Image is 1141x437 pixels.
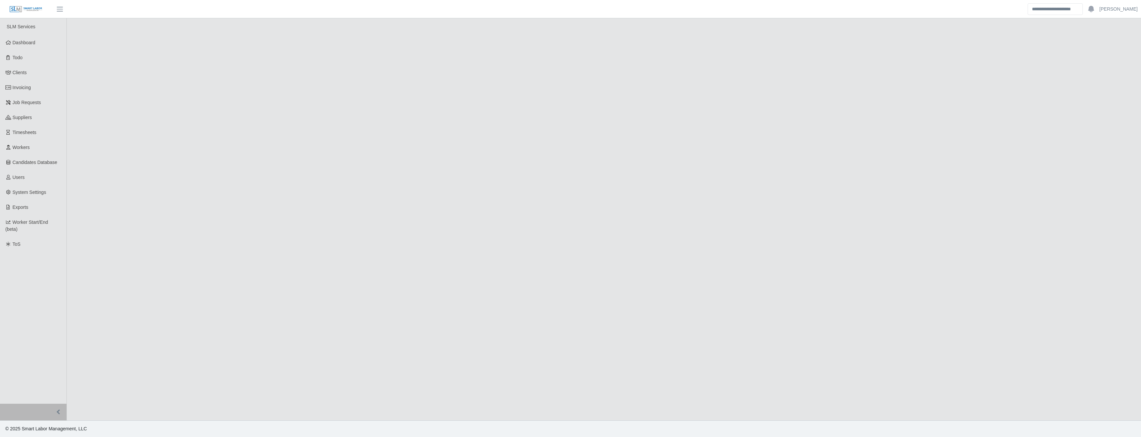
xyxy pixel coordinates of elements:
span: Exports [13,205,28,210]
span: Invoicing [13,85,31,90]
input: Search [1028,3,1083,15]
img: SLM Logo [9,6,43,13]
span: ToS [13,241,21,247]
span: Users [13,175,25,180]
span: Todo [13,55,23,60]
span: System Settings [13,190,46,195]
a: [PERSON_NAME] [1099,6,1138,13]
span: Suppliers [13,115,32,120]
span: Candidates Database [13,160,58,165]
span: Timesheets [13,130,37,135]
span: Workers [13,145,30,150]
span: Job Requests [13,100,41,105]
span: © 2025 Smart Labor Management, LLC [5,426,87,431]
span: SLM Services [7,24,35,29]
span: Clients [13,70,27,75]
span: Dashboard [13,40,36,45]
span: Worker Start/End (beta) [5,219,48,232]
